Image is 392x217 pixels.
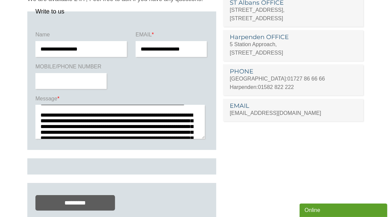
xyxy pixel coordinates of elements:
p: [GEOGRAPHIC_DATA]: [230,74,357,83]
label: EMAIL [136,31,208,41]
a: [EMAIL_ADDRESS][DOMAIN_NAME] [230,110,321,116]
p: [STREET_ADDRESS], [STREET_ADDRESS] [230,6,357,23]
label: Message [35,95,208,105]
a: 01582 822 222 [258,84,294,90]
h3: Harpenden OFFICE [230,34,357,40]
h3: PHONE [230,68,357,74]
p: Harpenden: [230,83,357,91]
legend: Write to us [35,8,64,14]
a: 01727 86 66 66 [287,76,325,82]
h3: EMAIL [230,103,357,109]
p: 5 Station Approach, [STREET_ADDRESS] [230,40,357,57]
label: Name [35,31,129,41]
label: MOBILE/PHONE NUMBER [35,63,108,73]
iframe: chat widget [300,202,389,217]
